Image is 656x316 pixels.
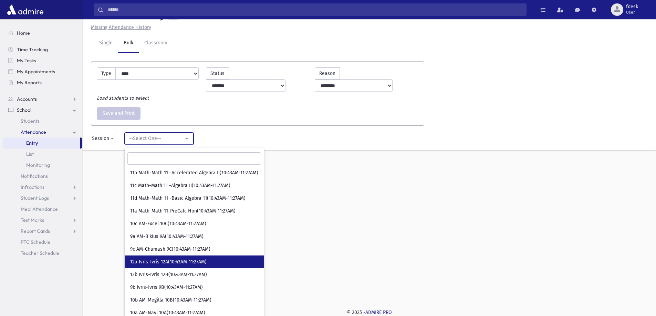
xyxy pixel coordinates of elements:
a: My Tasks [3,55,82,66]
span: 11c Math-Math 11 -Algebra II(10:43AM-11:27AM) [130,182,230,189]
input: Search [104,3,526,16]
a: My Reports [3,77,82,88]
span: Notifications [21,173,48,179]
label: Type [97,67,116,80]
span: fdesk [626,4,638,10]
a: Meal Attendance [3,204,82,215]
div: © 2025 - [94,309,645,316]
span: 11a Math-Math 11-PreCalc Hon(10:43AM-11:27AM) [130,208,236,215]
u: Missing Attendance History [91,24,151,30]
a: Entry [3,138,80,149]
a: Time Tracking [3,44,82,55]
a: PTC Schedule [3,237,82,248]
span: My Tasks [17,57,36,64]
span: 12b Ivris-Ivris 12B(10:43AM-11:27AM) [130,271,207,278]
span: 10c AM-Excel 10C(10:43AM-11:27AM) [130,220,206,227]
div: Load students to select [93,95,422,102]
span: Entry [26,140,38,146]
a: Student Logs [3,193,82,204]
a: Bulk [118,34,139,53]
span: Student Logs [21,195,49,201]
div: --Select One-- [129,135,184,142]
span: My Appointments [17,68,55,75]
span: Test Marks [21,217,44,223]
a: Single [94,34,118,53]
span: Time Tracking [17,46,48,53]
a: Infractions [3,182,82,193]
span: Meal Attendance [21,206,58,212]
a: Accounts [3,94,82,105]
label: Status [206,67,229,79]
span: 10b AM-Megilla 10B(10:43AM-11:27AM) [130,297,211,304]
a: Notifications [3,171,82,182]
a: List [3,149,82,160]
a: Home [3,28,82,39]
span: 9c AM-Chumash 9C(10:43AM-11:27AM) [130,246,210,253]
span: Teacher Schedule [21,250,59,256]
span: Monitoring [26,162,50,168]
a: Teacher Schedule [3,248,82,259]
span: Report Cards [21,228,50,234]
a: Missing Attendance History [88,24,151,30]
span: 9b Ivris-Ivris 9B(10:43AM-11:27AM) [130,284,203,291]
a: Test Marks [3,215,82,226]
span: List [26,151,34,157]
span: 9a AM-B'kius 9A(10:43AM-11:27AM) [130,233,204,240]
button: Save and Print [97,107,140,120]
a: Report Cards [3,226,82,237]
span: Infractions [21,184,44,190]
span: Students [21,118,40,124]
button: Session [87,132,119,145]
label: Reason [315,67,340,79]
a: Monitoring [3,160,82,171]
span: Attendance [21,129,46,135]
span: Accounts [17,96,37,102]
span: 11d Math-Math 11 -Basic Algebra 11(10:43AM-11:27AM) [130,195,246,202]
span: 11b Math-Math 11 -Accelerated Algebra II(10:43AM-11:27AM) [130,170,258,176]
a: Attendance [3,127,82,138]
a: Classroom [139,34,173,53]
span: School [17,107,31,113]
div: Session [92,135,109,142]
span: User [626,10,638,15]
img: AdmirePro [6,3,45,17]
a: My Appointments [3,66,82,77]
span: My Reports [17,79,42,86]
span: PTC Schedule [21,239,50,245]
a: Students [3,116,82,127]
input: Search [127,152,261,165]
a: School [3,105,82,116]
button: --Select One-- [125,132,194,145]
span: Home [17,30,30,36]
span: 12a Ivris-Ivris 12A(10:43AM-11:27AM) [130,259,207,265]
